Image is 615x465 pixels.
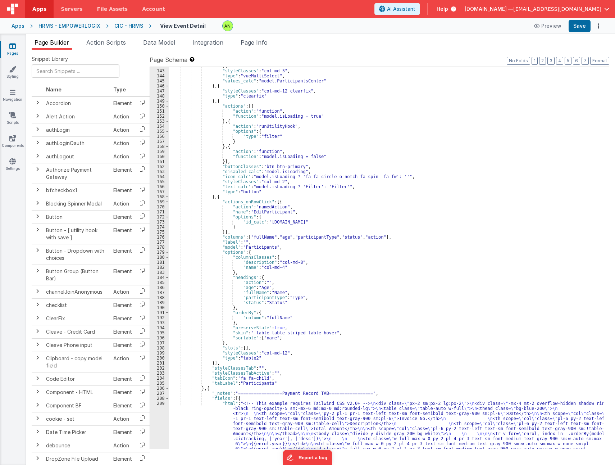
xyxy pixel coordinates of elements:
[150,275,169,280] div: 184
[150,134,169,139] div: 156
[150,371,169,376] div: 203
[150,169,169,174] div: 163
[110,163,135,184] td: Element
[150,315,169,320] div: 192
[110,224,135,244] td: Element
[35,39,69,46] span: Page Builder
[150,154,169,159] div: 160
[43,325,110,338] td: Cleave - Credit Card
[150,159,169,164] div: 161
[43,385,110,399] td: Component - HTML
[374,3,420,15] button: AI Assistant
[110,96,135,110] td: Element
[12,22,24,30] div: Apps
[110,425,135,439] td: Element
[465,5,609,13] button: [DOMAIN_NAME] — [EMAIL_ADDRESS][DOMAIN_NAME]
[150,68,169,73] div: 143
[150,351,169,356] div: 199
[283,450,332,465] iframe: Marker.io feedback button
[150,124,169,129] div: 154
[150,73,169,78] div: 144
[573,57,580,65] button: 6
[150,361,169,366] div: 201
[43,244,110,265] td: Button - Dropdown with choices
[150,320,169,325] div: 193
[150,199,169,204] div: 169
[110,399,135,412] td: Element
[38,22,100,30] div: HRMS - EMPOWERLOGIX
[43,399,110,412] td: Component BF
[110,150,135,163] td: Action
[150,149,169,154] div: 159
[150,255,169,260] div: 180
[150,305,169,310] div: 190
[43,163,110,184] td: Authorize Payment Gateway
[530,20,566,32] button: Preview
[507,57,530,65] button: No Folds
[150,366,169,371] div: 202
[43,110,110,123] td: Alert Action
[593,21,603,31] button: Options
[241,39,268,46] span: Page Info
[150,83,169,89] div: 146
[43,265,110,285] td: Button Group (Button Bar)
[150,391,169,396] div: 207
[150,55,187,64] span: Page Schema
[150,194,169,199] div: 168
[465,5,513,13] span: [DOMAIN_NAME] —
[150,340,169,346] div: 197
[513,5,601,13] span: [EMAIL_ADDRESS][DOMAIN_NAME]
[43,425,110,439] td: Date Time Picker
[160,23,206,28] h4: View Event Detail
[43,123,110,136] td: authLogin
[437,5,448,13] span: Help
[150,295,169,300] div: 188
[43,439,110,452] td: debounce
[150,164,169,169] div: 162
[150,109,169,114] div: 151
[150,174,169,179] div: 164
[114,22,143,30] div: CIC - HRMS
[150,245,169,250] div: 178
[110,298,135,312] td: Element
[150,280,169,285] div: 185
[61,5,82,13] span: Servers
[150,396,169,401] div: 208
[43,298,110,312] td: checklist
[150,94,169,99] div: 148
[150,104,169,109] div: 150
[43,197,110,210] td: Blocking Spinner Modal
[150,310,169,315] div: 191
[150,89,169,94] div: 147
[150,204,169,209] div: 170
[569,20,591,32] button: Save
[32,64,119,78] input: Search Snippets ...
[110,285,135,298] td: Action
[43,312,110,325] td: ClearFix
[150,179,169,184] div: 165
[150,144,169,149] div: 158
[150,184,169,189] div: 166
[43,338,110,352] td: Cleave Phone input
[150,265,169,270] div: 182
[110,412,135,425] td: Action
[223,21,233,31] img: 1ed2b4006576416bae4b007ab5b07290
[150,381,169,386] div: 205
[110,184,135,197] td: Element
[150,356,169,361] div: 200
[110,197,135,210] td: Action
[86,39,126,46] span: Action Scripts
[150,139,169,144] div: 157
[110,385,135,399] td: Element
[150,99,169,104] div: 149
[43,96,110,110] td: Accordion
[113,86,126,92] span: Type
[150,189,169,194] div: 167
[565,57,571,65] button: 5
[150,119,169,124] div: 153
[539,57,546,65] button: 2
[150,346,169,351] div: 198
[150,209,169,215] div: 171
[150,300,169,305] div: 189
[150,78,169,83] div: 145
